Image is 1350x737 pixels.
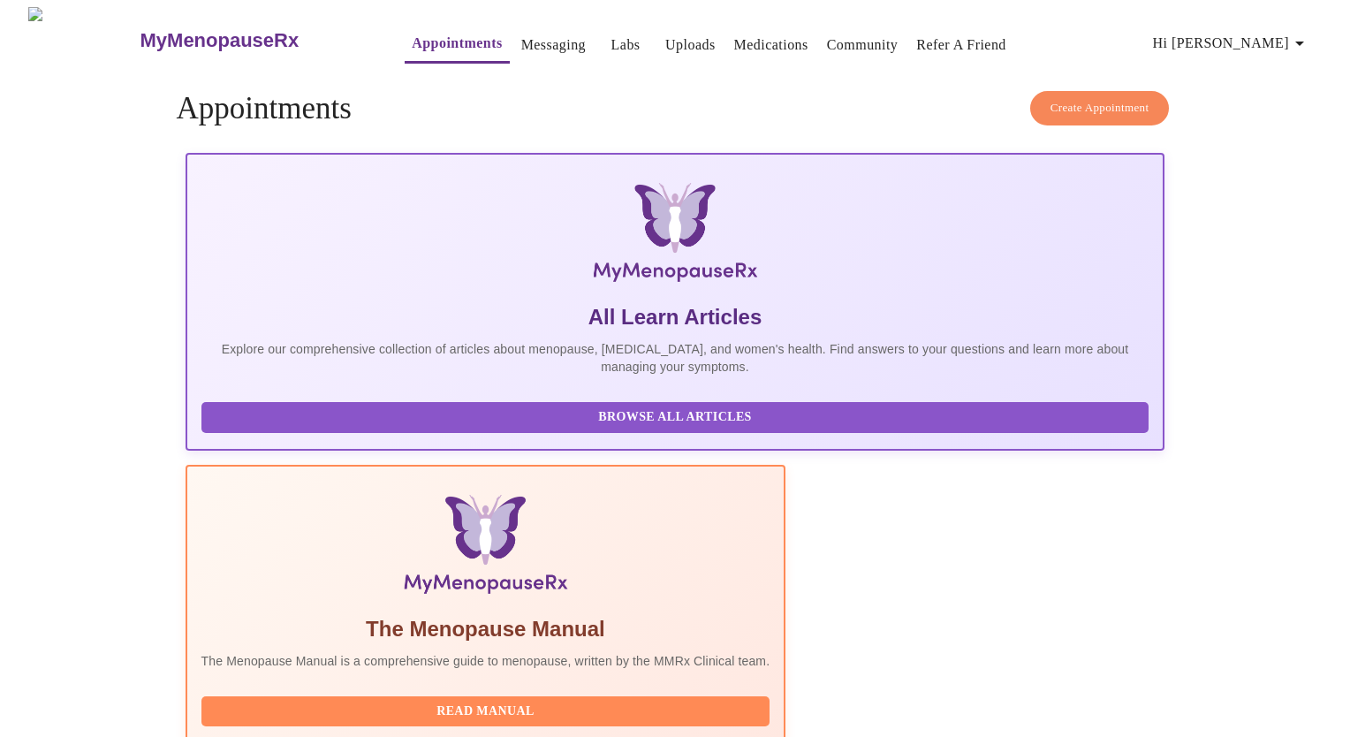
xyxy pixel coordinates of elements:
[201,408,1154,423] a: Browse All Articles
[201,652,770,670] p: The Menopause Manual is a comprehensive guide to menopause, written by the MMRx Clinical team.
[140,29,300,52] h3: MyMenopauseRx
[201,303,1149,331] h5: All Learn Articles
[521,33,586,57] a: Messaging
[665,33,716,57] a: Uploads
[1030,91,1170,125] button: Create Appointment
[1146,26,1317,61] button: Hi [PERSON_NAME]
[827,33,899,57] a: Community
[138,10,369,72] a: MyMenopauseRx
[597,27,654,63] button: Labs
[820,27,906,63] button: Community
[727,27,815,63] button: Medications
[909,27,1013,63] button: Refer a Friend
[219,406,1132,429] span: Browse All Articles
[201,696,770,727] button: Read Manual
[177,91,1174,126] h4: Appointments
[201,340,1149,376] p: Explore our comprehensive collection of articles about menopause, [MEDICAL_DATA], and women's hea...
[734,33,808,57] a: Medications
[219,701,753,723] span: Read Manual
[1050,98,1149,118] span: Create Appointment
[412,31,502,56] a: Appointments
[405,26,509,64] button: Appointments
[201,703,775,718] a: Read Manual
[348,183,1002,289] img: MyMenopauseRx Logo
[292,495,679,601] img: Menopause Manual
[611,33,641,57] a: Labs
[201,615,770,643] h5: The Menopause Manual
[1153,31,1310,56] span: Hi [PERSON_NAME]
[658,27,723,63] button: Uploads
[514,27,593,63] button: Messaging
[916,33,1006,57] a: Refer a Friend
[201,402,1149,433] button: Browse All Articles
[28,7,138,73] img: MyMenopauseRx Logo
